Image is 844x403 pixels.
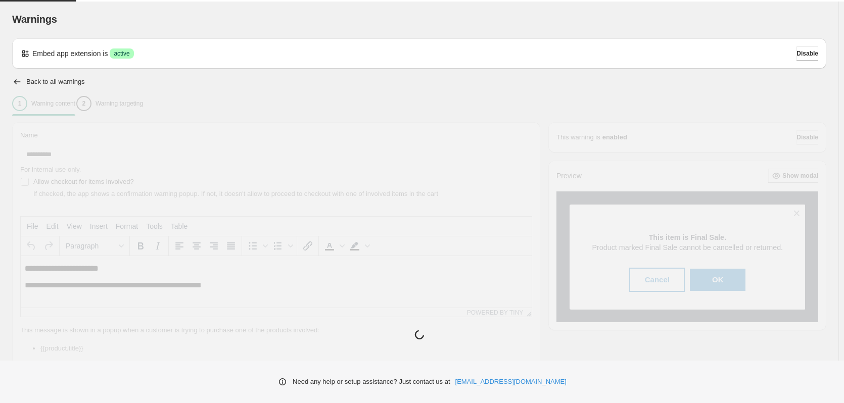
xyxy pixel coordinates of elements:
span: Disable [796,49,818,58]
h2: Back to all warnings [26,78,85,86]
a: [EMAIL_ADDRESS][DOMAIN_NAME] [455,377,567,387]
body: Rich Text Area. Press ALT-0 for help. [4,8,507,33]
button: Disable [796,46,818,61]
span: Warnings [12,14,57,25]
span: active [114,49,129,58]
p: Embed app extension is [32,48,108,59]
